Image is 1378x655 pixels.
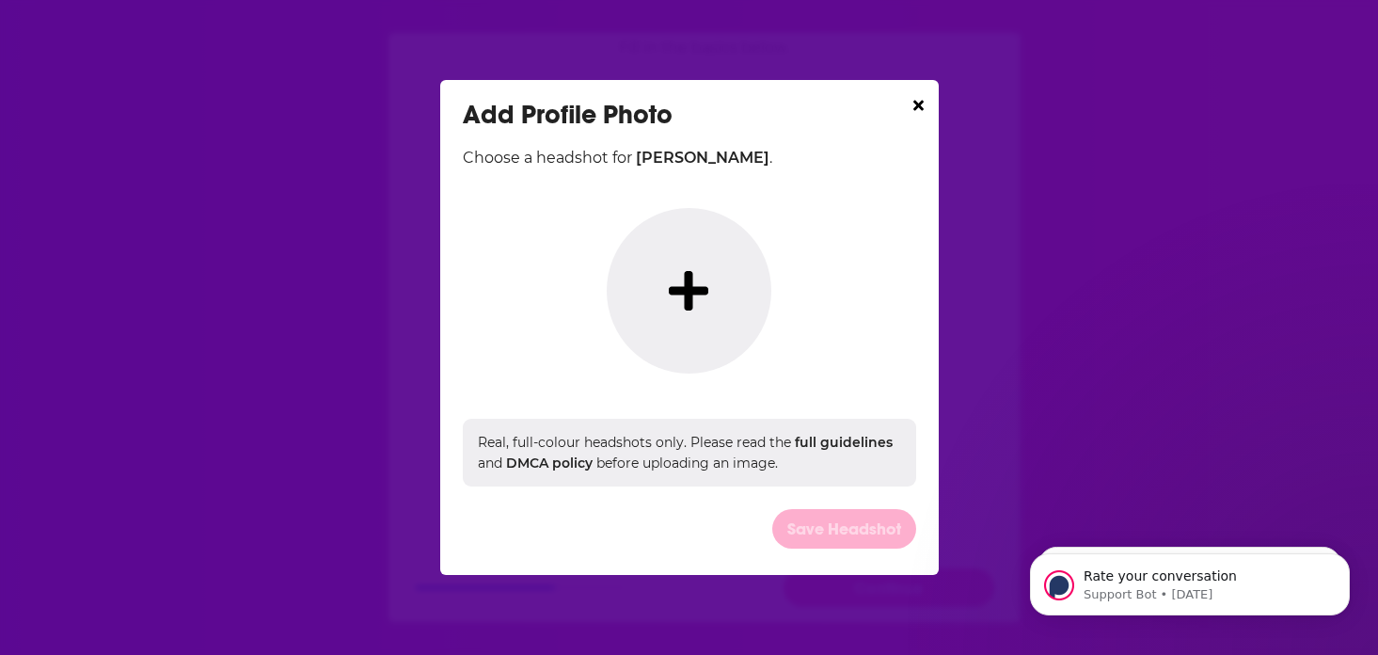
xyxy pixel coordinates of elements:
iframe: Intercom notifications message [1002,514,1378,646]
a: DMCA policy [506,455,593,471]
a: full guidelines [795,434,893,451]
div: Real, full-colour headshots only. Please read the and before uploading an image. [463,419,916,487]
button: Save Headshot [772,509,916,548]
div: Choose a headshot [463,144,916,172]
span: [PERSON_NAME] [636,149,769,167]
div: Add Profile Photo [463,99,916,131]
span: for . [609,149,772,167]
